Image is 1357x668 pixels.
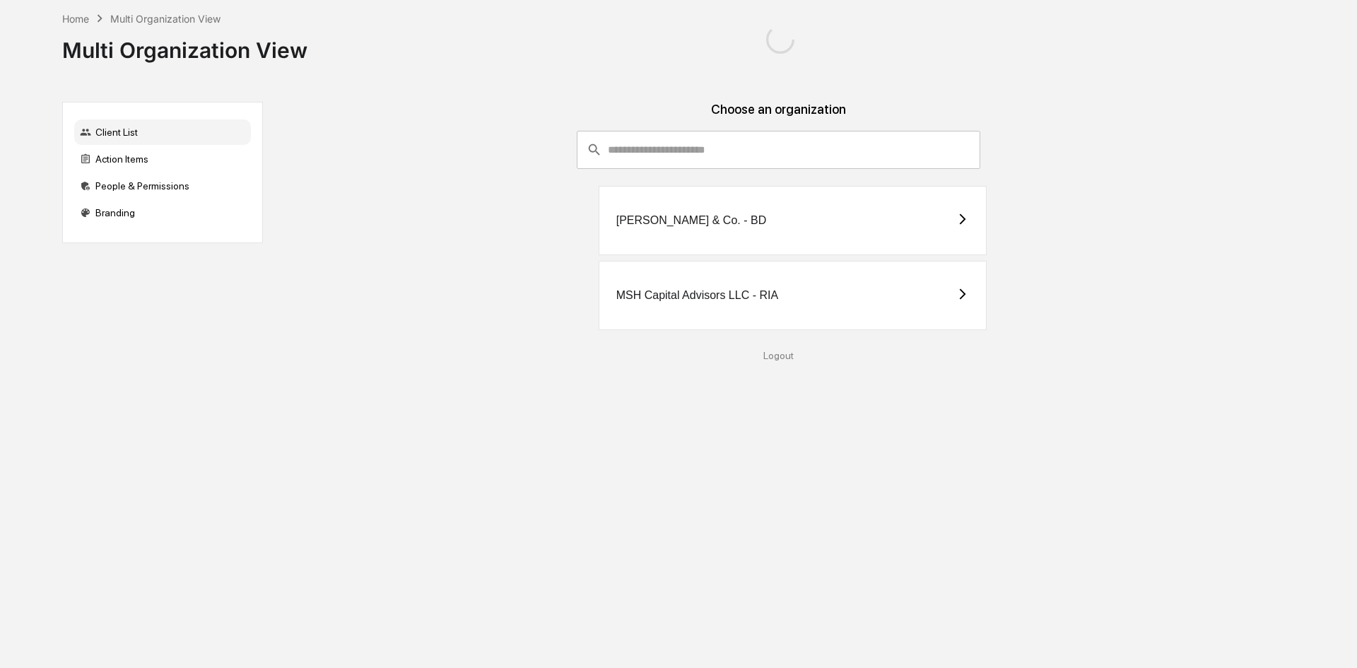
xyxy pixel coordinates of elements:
div: MSH Capital Advisors LLC - RIA [616,289,778,302]
div: Home [62,13,89,25]
div: Logout [274,350,1283,361]
div: Multi Organization View [110,13,221,25]
div: People & Permissions [74,173,251,199]
div: [PERSON_NAME] & Co. - BD [616,214,767,227]
div: Branding [74,200,251,225]
div: consultant-dashboard__filter-organizations-search-bar [577,131,980,169]
div: Choose an organization [274,102,1283,131]
div: Multi Organization View [62,26,307,63]
div: Client List [74,119,251,145]
div: Action Items [74,146,251,172]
